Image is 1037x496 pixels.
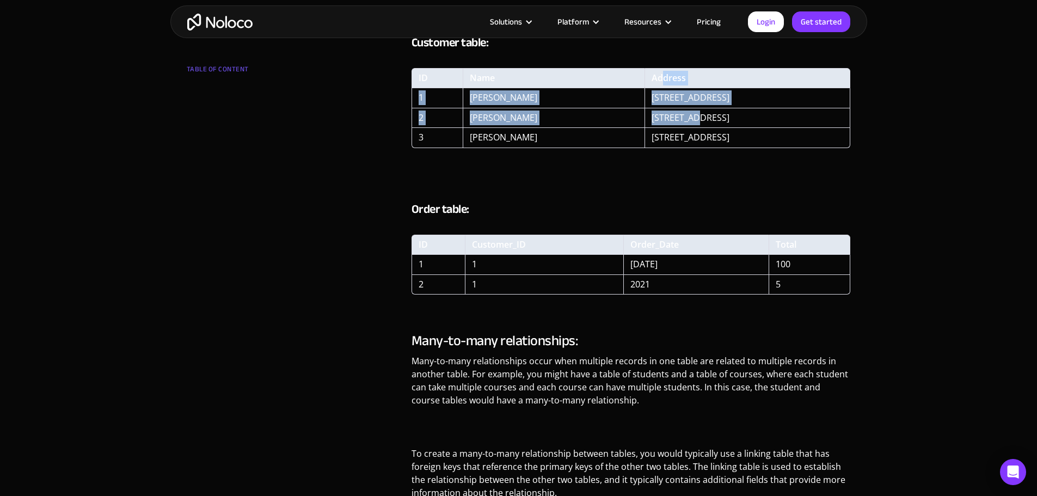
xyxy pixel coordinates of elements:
a: Get started [792,11,850,32]
td: [PERSON_NAME] [463,88,645,108]
td: 2 [412,108,463,128]
th: ID [412,235,465,255]
td: [PERSON_NAME] [463,108,645,128]
td: 1 [412,88,463,108]
td: 100 [769,255,850,274]
th: ID [412,68,463,88]
h3: Many-to-many relationships: [412,333,851,349]
div: Platform [557,15,589,29]
td: [STREET_ADDRESS] [645,88,851,108]
div: Solutions [476,15,544,29]
a: Login [748,11,784,32]
p: Many-to-many relationships occur when multiple records in one table are related to multiple recor... [412,354,851,415]
th: Order_Date [623,235,769,255]
div: Open Intercom Messenger [1000,459,1026,485]
td: [DATE] [623,255,769,274]
div: Solutions [490,15,522,29]
td: [STREET_ADDRESS] [645,128,851,148]
th: Name [463,68,645,88]
td: 3 [412,128,463,148]
div: Platform [544,15,611,29]
th: Address [645,68,851,88]
h4: Customer table: [412,34,851,51]
a: Pricing [683,15,734,29]
p: ‍ [412,420,851,442]
th: Customer_ID [465,235,623,255]
div: TABLE OF CONTENT [187,61,318,83]
p: ‍ [412,171,851,192]
td: 1 [465,255,623,274]
td: 5 [769,275,850,295]
div: Resources [624,15,661,29]
td: 1 [465,275,623,295]
td: 2 [412,275,465,295]
h4: Order table: [412,201,851,217]
a: home [187,14,253,30]
td: 2021 [623,275,769,295]
div: Resources [611,15,683,29]
th: Total [769,235,850,255]
td: [PERSON_NAME] [463,128,645,148]
td: [STREET_ADDRESS] [645,108,851,128]
td: 1 [412,255,465,274]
